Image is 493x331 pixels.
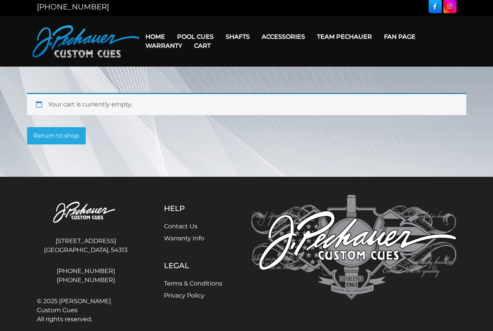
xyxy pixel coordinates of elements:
a: [PHONE_NUMBER] [37,276,135,285]
img: Pechauer Custom Cues [251,195,457,300]
span: © 2025 [PERSON_NAME] Custom Cues All rights reserved. [37,297,135,324]
a: Shafts [220,27,256,46]
a: Team Pechauer [311,27,378,46]
a: Return to shop [27,127,86,144]
a: Warranty [140,36,188,55]
a: Privacy Policy [164,292,205,299]
a: [PHONE_NUMBER] [37,267,135,276]
address: [STREET_ADDRESS] [GEOGRAPHIC_DATA], 54313 [37,234,135,258]
a: Accessories [256,27,311,46]
a: Cart [188,36,217,55]
a: Home [140,27,171,46]
h5: Legal [164,261,222,270]
a: Warranty Info [164,235,204,242]
a: Contact Us [164,223,197,230]
a: [PHONE_NUMBER] [37,2,109,11]
img: Pechauer Custom Cues [37,195,135,231]
a: Pool Cues [171,27,220,46]
h5: Help [164,204,222,213]
a: Terms & Conditions [164,280,222,287]
img: Pechauer Custom Cues [32,25,140,58]
a: Fan Page [378,27,422,46]
div: Your cart is currently empty. [27,93,466,115]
